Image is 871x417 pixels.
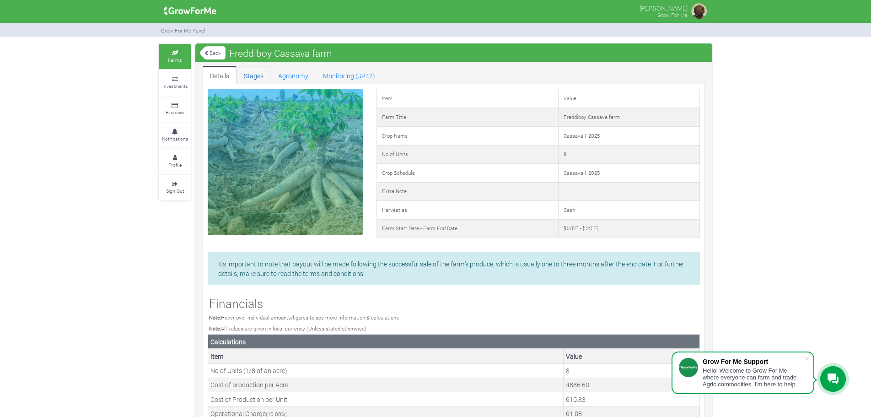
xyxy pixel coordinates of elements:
td: Crop Schedule [376,164,558,183]
small: Farms [168,57,182,63]
a: Agronomy [271,66,316,84]
td: Extra Note [376,182,558,201]
p: It's important to note that payout will be made following the successful sale of the farm's produ... [218,259,689,278]
td: Freddiboy Cassava farm [559,108,700,127]
a: Farms [159,44,191,69]
th: Calculations [208,335,700,349]
small: All values are given in local currency (Unless stated otherwise) [209,325,366,332]
a: Profile [159,149,191,174]
td: Cost of production per Acre [208,378,564,392]
td: This is the number of Units, its (1/8 of an acre) [564,363,700,378]
td: Item [376,89,558,108]
b: Note: [209,314,221,321]
div: Hello! Welcome to Grow For Me where everyone can farm and trade Agric commodities. I'm here to help. [703,367,804,388]
small: Profile [168,162,182,168]
td: No of Units [376,145,558,164]
td: No of Units (1/8 of an acre) [208,363,564,378]
div: Grow For Me Support [703,358,804,365]
td: This is the cost of a Unit [564,392,700,406]
b: Item [210,352,224,361]
span: Freddiboy Cassava farm [227,44,334,62]
small: Investments [162,83,188,89]
p: [PERSON_NAME] [640,2,688,13]
a: Finances [159,97,191,122]
td: Cost of Production per Unit [208,392,564,406]
td: Cassava I_2025 [559,127,700,146]
td: Farm Title [376,108,558,127]
a: Details [203,66,237,84]
td: Farm Start Date - Farm End Date [376,219,558,238]
small: Hover over individual amounts/figures to see more information & calculations [209,314,399,321]
a: Stages [237,66,271,84]
a: Monitoring (UP42) [316,66,382,84]
a: Investments [159,70,191,95]
b: Note: [209,325,221,332]
td: This is the cost of an Acre [564,378,700,392]
td: [DATE] - [DATE] [559,219,700,238]
small: Grow For Me [657,11,688,18]
a: Notifications [159,123,191,148]
td: Cassava I_2025 [559,164,700,183]
a: Sign Out [159,175,191,200]
td: Harvest as [376,201,558,220]
small: Finances [166,109,184,115]
td: Value [559,89,700,108]
td: Cash [559,201,700,220]
b: Value [566,352,582,361]
small: Grow For Me Panel [161,27,205,34]
a: Back [200,45,226,60]
h3: Financials [209,296,699,311]
img: growforme image [690,2,708,20]
img: growforme image [161,2,220,20]
small: Sign Out [166,188,184,194]
small: Notifications [162,135,188,142]
td: 8 [559,145,700,164]
td: Crop Name [376,127,558,146]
